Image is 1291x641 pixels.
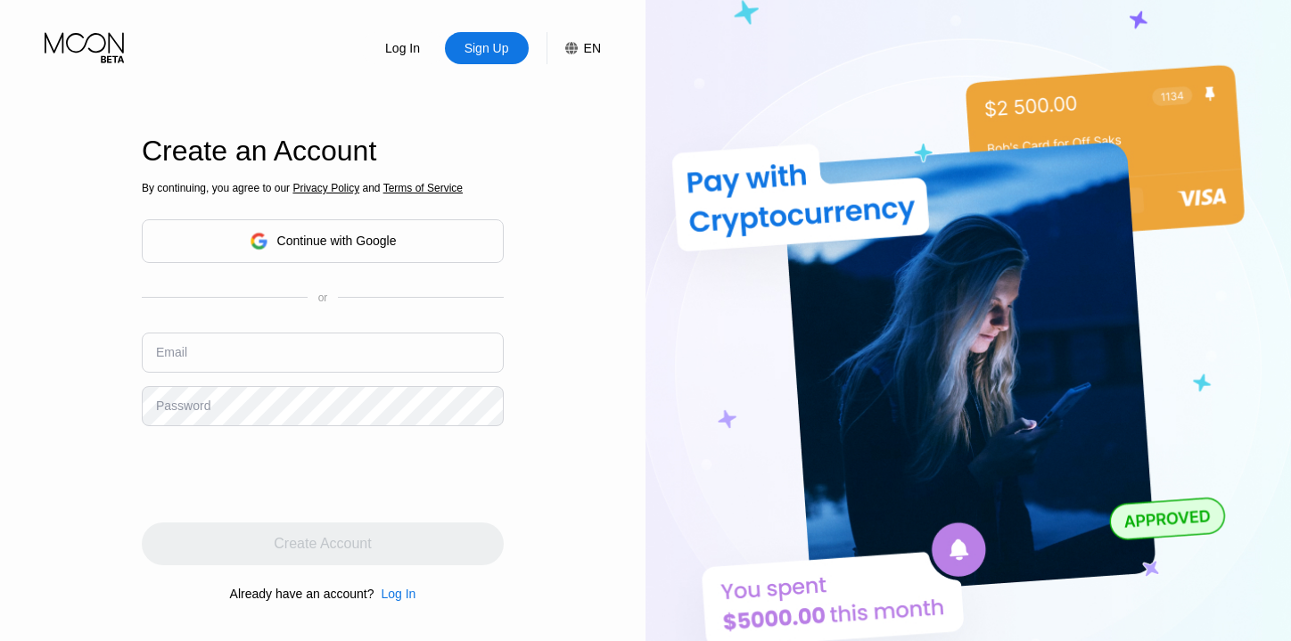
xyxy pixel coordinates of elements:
[318,292,328,304] div: or
[142,219,504,263] div: Continue with Google
[381,587,415,601] div: Log In
[142,182,504,194] div: By continuing, you agree to our
[463,39,511,57] div: Sign Up
[361,32,445,64] div: Log In
[374,587,415,601] div: Log In
[156,399,210,413] div: Password
[230,587,374,601] div: Already have an account?
[383,39,422,57] div: Log In
[445,32,529,64] div: Sign Up
[547,32,601,64] div: EN
[584,41,601,55] div: EN
[142,135,504,168] div: Create an Account
[383,182,463,194] span: Terms of Service
[359,182,383,194] span: and
[277,234,397,248] div: Continue with Google
[142,440,413,509] iframe: reCAPTCHA
[292,182,359,194] span: Privacy Policy
[156,345,187,359] div: Email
